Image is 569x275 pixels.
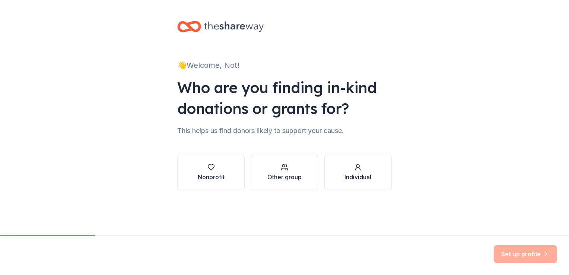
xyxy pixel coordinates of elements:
[344,173,371,181] div: Individual
[177,125,392,137] div: This helps us find donors likely to support your cause.
[198,173,225,181] div: Nonprofit
[324,155,392,190] button: Individual
[267,173,302,181] div: Other group
[177,77,392,119] div: Who are you finding in-kind donations or grants for?
[251,155,318,190] button: Other group
[177,59,392,71] div: 👋 Welcome, Not!
[177,155,245,190] button: Nonprofit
